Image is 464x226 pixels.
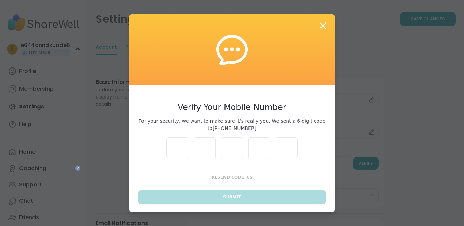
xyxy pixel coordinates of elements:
span: 6 s [247,175,253,180]
span: Resend Code [211,175,244,180]
span: For your security, we want to make sure it’s really you. We sent a 6-digit code to [PHONE_NUMBER] [138,118,326,132]
span: Submit [223,194,241,200]
h3: Verify Your Mobile Number [138,101,326,114]
button: Resend Code6s [138,170,326,184]
button: Submit [138,190,326,204]
iframe: Spotlight [75,165,80,171]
